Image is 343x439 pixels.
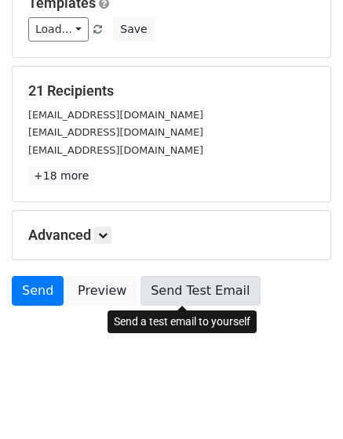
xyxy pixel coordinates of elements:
[28,109,203,121] small: [EMAIL_ADDRESS][DOMAIN_NAME]
[28,144,203,156] small: [EMAIL_ADDRESS][DOMAIN_NAME]
[28,227,315,244] h5: Advanced
[113,17,154,42] button: Save
[12,276,64,306] a: Send
[68,276,137,306] a: Preview
[28,166,94,186] a: +18 more
[108,310,257,333] div: Send a test email to yourself
[265,364,343,439] iframe: Chat Widget
[28,126,203,138] small: [EMAIL_ADDRESS][DOMAIN_NAME]
[140,276,260,306] a: Send Test Email
[28,17,89,42] a: Load...
[28,82,315,100] h5: 21 Recipients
